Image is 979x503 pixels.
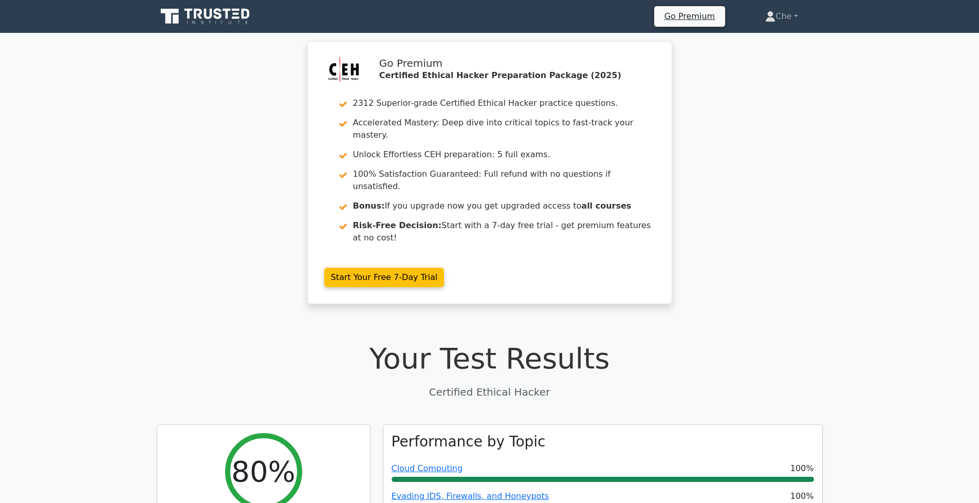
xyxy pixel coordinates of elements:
p: Certified Ethical Hacker [157,384,823,400]
a: Start Your Free 7-Day Trial [324,268,445,287]
a: Evading IDS, Firewalls, and Honeypots [392,491,549,501]
h1: Your Test Results [157,341,823,376]
h2: 80% [231,454,295,489]
h3: Performance by Topic [392,433,546,451]
a: Cloud Computing [392,463,463,473]
span: 100% [790,490,814,502]
a: Che [741,6,822,27]
a: Go Premium [658,9,721,23]
span: 100% [790,462,814,475]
